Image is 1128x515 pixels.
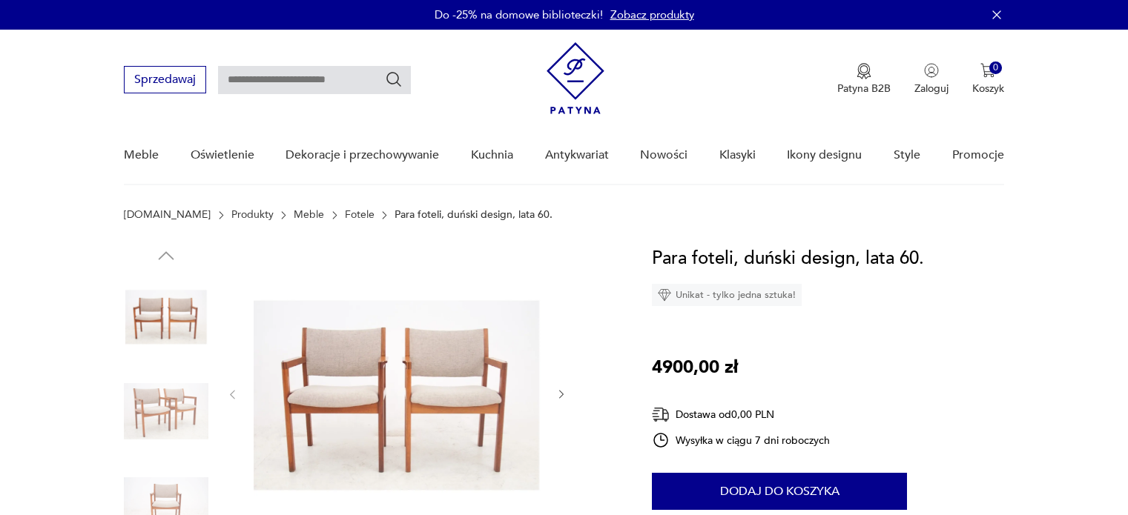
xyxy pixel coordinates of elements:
[837,63,891,96] a: Ikona medaluPatyna B2B
[857,63,871,79] img: Ikona medalu
[191,127,254,184] a: Oświetlenie
[385,70,403,88] button: Szukaj
[837,82,891,96] p: Patyna B2B
[471,127,513,184] a: Kuchnia
[980,63,995,78] img: Ikona koszyka
[545,127,609,184] a: Antykwariat
[652,431,830,449] div: Wysyłka w ciągu 7 dni roboczych
[989,62,1002,74] div: 0
[972,82,1004,96] p: Koszyk
[894,127,920,184] a: Style
[610,7,694,22] a: Zobacz produkty
[658,288,671,302] img: Ikona diamentu
[914,82,949,96] p: Zaloguj
[914,63,949,96] button: Zaloguj
[547,42,604,114] img: Patyna - sklep z meblami i dekoracjami vintage
[124,369,208,453] img: Zdjęcie produktu Para foteli, duński design, lata 60.
[652,473,907,510] button: Dodaj do koszyka
[652,405,830,424] div: Dostawa od 0,00 PLN
[124,66,206,93] button: Sprzedawaj
[124,274,208,359] img: Zdjęcie produktu Para foteli, duński design, lata 60.
[286,127,439,184] a: Dekoracje i przechowywanie
[124,76,206,86] a: Sprzedawaj
[652,353,738,382] p: 4900,00 zł
[395,209,553,221] p: Para foteli, duński design, lata 60.
[652,405,670,424] img: Ikona dostawy
[640,127,687,184] a: Nowości
[652,284,802,306] div: Unikat - tylko jedna sztuka!
[787,127,862,184] a: Ikony designu
[231,209,274,221] a: Produkty
[124,209,211,221] a: [DOMAIN_NAME]
[435,7,603,22] p: Do -25% na domowe biblioteczki!
[972,63,1004,96] button: 0Koszyk
[652,245,924,273] h1: Para foteli, duński design, lata 60.
[924,63,939,78] img: Ikonka użytkownika
[719,127,756,184] a: Klasyki
[837,63,891,96] button: Patyna B2B
[952,127,1004,184] a: Promocje
[345,209,375,221] a: Fotele
[124,127,159,184] a: Meble
[294,209,324,221] a: Meble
